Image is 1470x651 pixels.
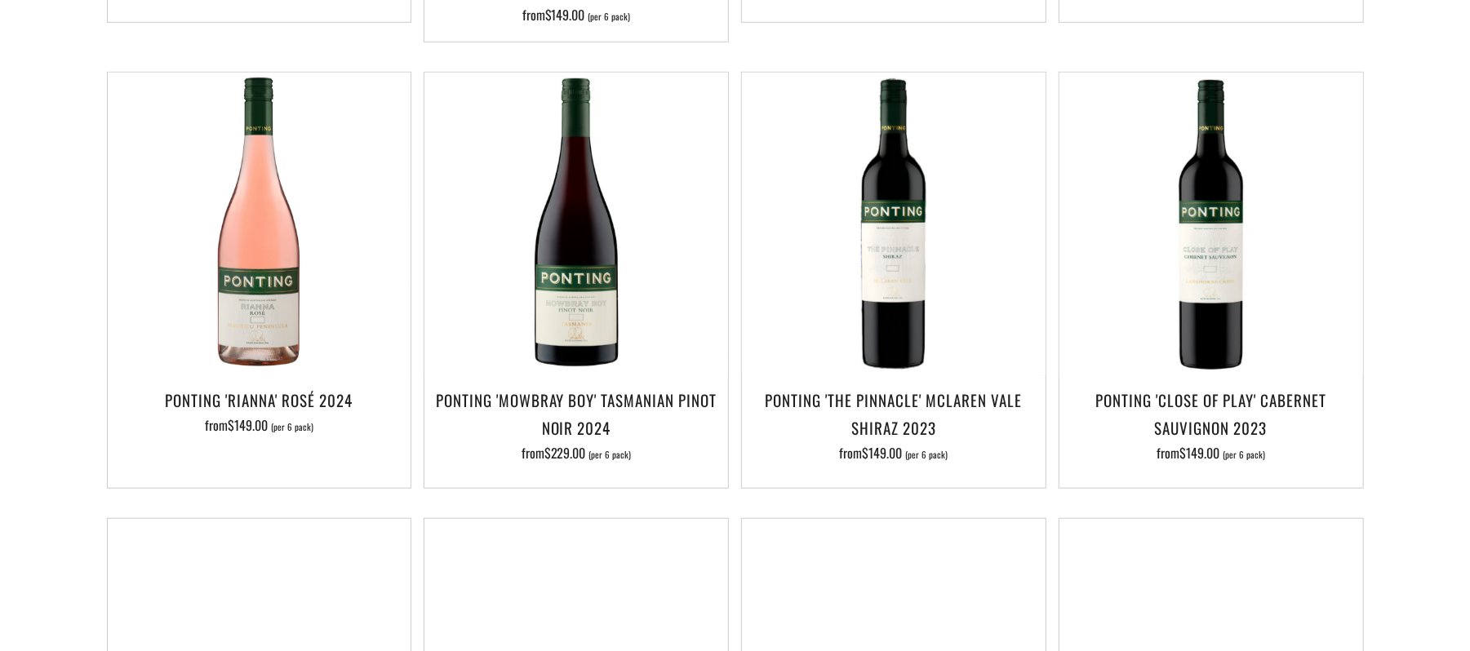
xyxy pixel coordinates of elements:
[108,386,411,467] a: Ponting 'Rianna' Rosé 2024 from$149.00 (per 6 pack)
[205,415,313,435] span: from
[424,386,728,467] a: Ponting 'Mowbray Boy' Tasmanian Pinot Noir 2024 from$229.00 (per 6 pack)
[1157,443,1265,463] span: from
[271,423,313,432] span: (per 6 pack)
[750,386,1037,441] h3: Ponting 'The Pinnacle' McLaren Vale Shiraz 2023
[1223,450,1265,459] span: (per 6 pack)
[839,443,948,463] span: from
[742,386,1046,467] a: Ponting 'The Pinnacle' McLaren Vale Shiraz 2023 from$149.00 (per 6 pack)
[116,386,403,414] h3: Ponting 'Rianna' Rosé 2024
[522,5,631,24] span: from
[522,443,632,463] span: from
[1179,443,1219,463] span: $149.00
[1059,386,1363,467] a: Ponting 'Close of Play' Cabernet Sauvignon 2023 from$149.00 (per 6 pack)
[433,386,720,441] h3: Ponting 'Mowbray Boy' Tasmanian Pinot Noir 2024
[544,443,586,463] span: $229.00
[589,450,632,459] span: (per 6 pack)
[228,415,268,435] span: $149.00
[545,5,585,24] span: $149.00
[588,12,631,21] span: (per 6 pack)
[1068,386,1355,441] h3: Ponting 'Close of Play' Cabernet Sauvignon 2023
[862,443,902,463] span: $149.00
[905,450,948,459] span: (per 6 pack)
